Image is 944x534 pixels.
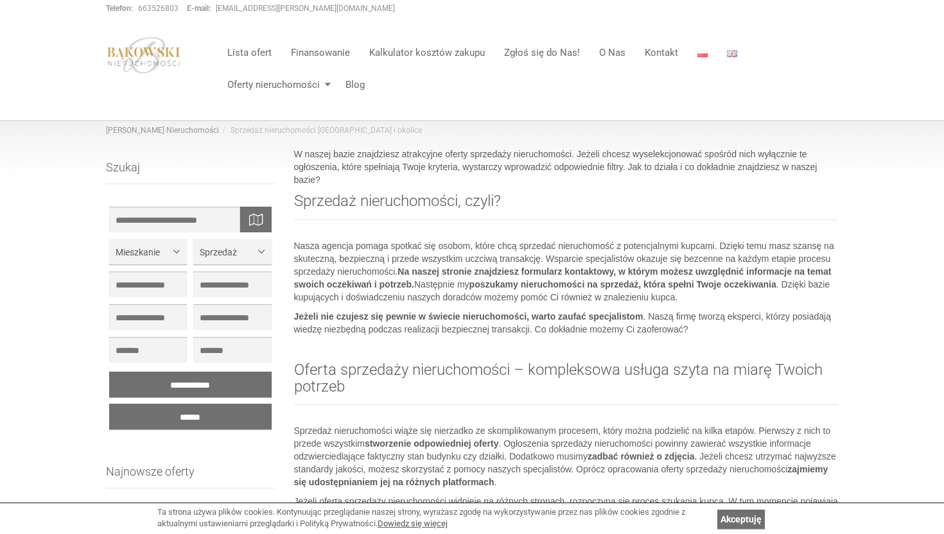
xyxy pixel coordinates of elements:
strong: E-mail: [187,4,211,13]
div: Wyszukaj na mapie [240,207,272,232]
a: Zgłoś się do Nas! [494,40,590,65]
a: Blog [336,72,365,98]
span: Mieszkanie [116,246,171,259]
h2: Oferta sprzedaży nieruchomości – kompleksowa usługa szyta na miarę Twoich potrzeb [294,361,839,406]
a: Oferty nieruchomości [218,72,336,98]
h3: Najnowsze oferty [106,465,275,488]
p: W naszej bazie znajdziesz atrakcyjne oferty sprzedaży nieruchomości. Jeżeli chcesz wyselekcjonowa... [294,148,839,186]
strong: zadbać również o zdjęcia [588,451,695,461]
button: Sprzedaż [193,239,271,264]
li: Sprzedaż nieruchomości [GEOGRAPHIC_DATA] i okolice [219,125,422,136]
h2: Sprzedaż nieruchomości, czyli? [294,193,839,220]
p: . Naszą firmę tworzą eksperci, którzy posiadają wiedzę niezbędną podczas realizacji bezpiecznej t... [294,310,839,336]
a: [PERSON_NAME] Nieruchomości [106,126,219,135]
a: [EMAIL_ADDRESS][PERSON_NAME][DOMAIN_NAME] [216,4,395,13]
span: Sprzedaż [200,246,255,259]
strong: Jeżeli nie czujesz się pewnie w świecie nieruchomości, warto zaufać specjalistom [294,311,643,322]
a: Finansowanie [281,40,360,65]
strong: stworzenie odpowiedniej oferty [365,438,498,449]
a: Kontakt [635,40,688,65]
img: English [727,50,737,57]
a: Lista ofert [218,40,281,65]
a: Dowiedz się więcej [378,519,448,528]
p: Sprzedaż nieruchomości wiąże się nierzadko ze skomplikowanym procesem, który można podzielić na k... [294,424,839,488]
div: Ta strona używa plików cookies. Kontynuując przeglądanie naszej strony, wyrażasz zgodę na wykorzy... [157,506,711,530]
h3: Szukaj [106,161,275,184]
img: logo [106,37,182,74]
strong: Telefon: [106,4,133,13]
strong: poszukamy nieruchomości na sprzedaż, która spełni Twoje oczekiwania [469,279,776,289]
button: Mieszkanie [109,239,187,264]
p: Nasza agencja pomaga spotkać się osobom, które chcą sprzedać nieruchomość z potencjalnymi kupcami... [294,239,839,304]
img: Polski [697,50,708,57]
a: O Nas [590,40,635,65]
strong: Na naszej stronie znajdziesz formularz kontaktowy, w którym możesz uwzględnić informacje na temat... [294,266,832,289]
a: Kalkulator kosztów zakupu [360,40,494,65]
a: 663526803 [138,4,179,13]
a: Akceptuję [717,510,765,529]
